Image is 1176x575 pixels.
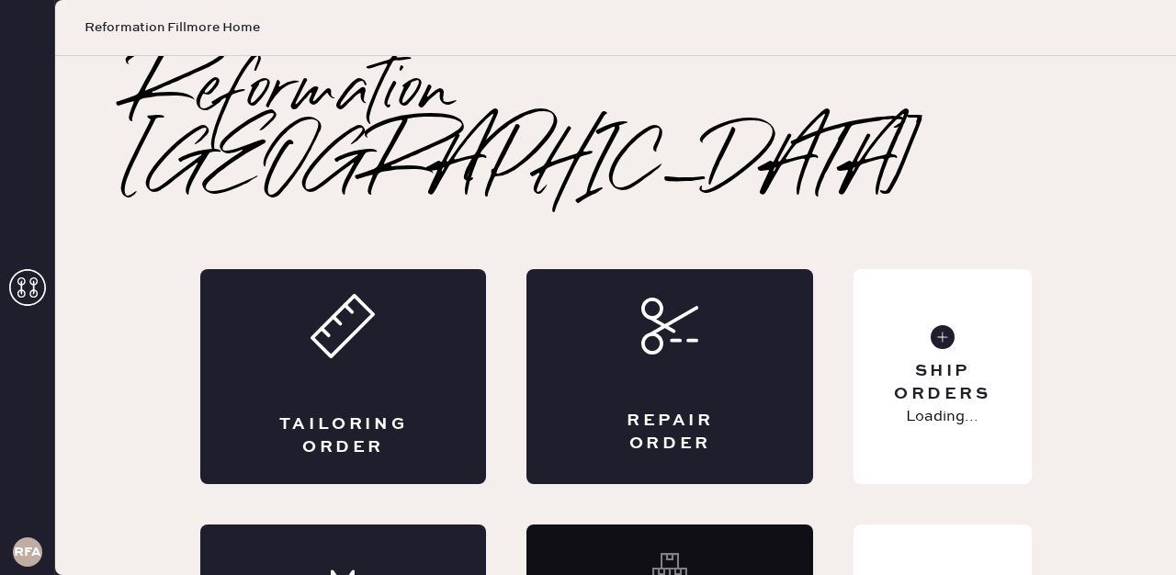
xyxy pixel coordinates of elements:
div: Repair Order [600,410,740,456]
div: Tailoring Order [274,413,413,459]
h3: RFA [14,546,41,558]
p: Loading... [906,406,978,428]
span: Reformation Fillmore Home [85,18,260,37]
h2: Reformation [GEOGRAPHIC_DATA] [129,56,1102,203]
div: Ship Orders [868,360,1016,406]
